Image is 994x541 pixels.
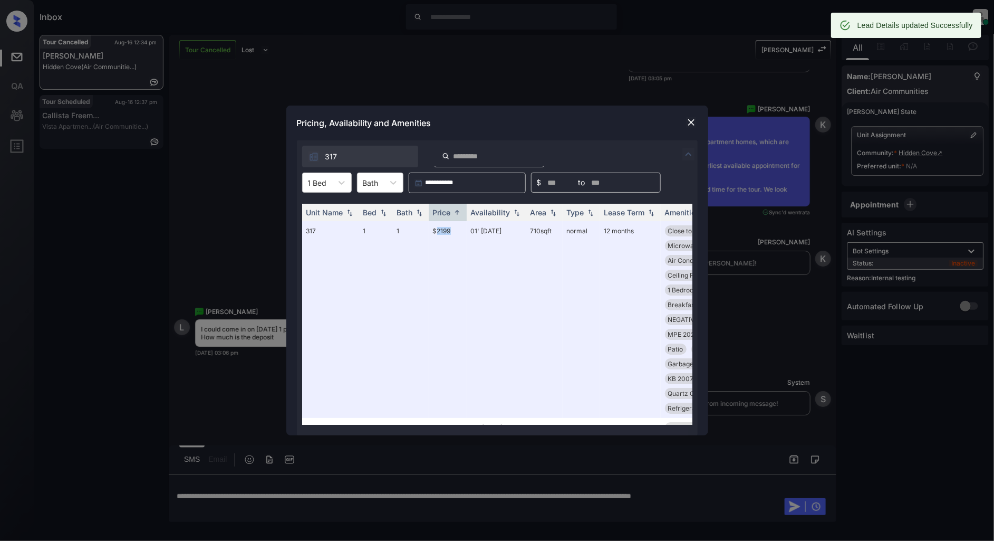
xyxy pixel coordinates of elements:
[668,360,723,368] span: Garbage disposa...
[537,177,542,188] span: $
[526,221,563,418] td: 710 sqft
[600,221,661,418] td: 12 months
[359,221,393,418] td: 1
[668,257,717,264] span: Air Conditionin...
[512,209,522,216] img: sorting
[393,221,429,418] td: 1
[585,209,596,216] img: sorting
[668,271,701,279] span: Ceiling Fan
[646,209,657,216] img: sorting
[668,301,720,309] span: Breakfast Bar/n...
[548,209,558,216] img: sorting
[668,375,694,383] span: KB 2007
[578,177,585,188] span: to
[308,151,319,162] img: icon-zuma
[668,390,721,397] span: Quartz Countert...
[563,221,600,418] td: normal
[378,209,389,216] img: sorting
[668,330,722,338] span: MPE 2024 Pool, ...
[857,16,973,35] div: Lead Details updated Successfully
[467,221,526,418] td: 01' [DATE]
[665,208,700,217] div: Amenities
[668,404,718,412] span: Refrigerator Le...
[668,242,702,250] span: Microwave
[682,148,695,160] img: icon-zuma
[286,106,708,140] div: Pricing, Availability and Amenities
[668,424,717,432] span: Air Conditionin...
[306,208,343,217] div: Unit Name
[668,227,750,235] span: Close to [PERSON_NAME]...
[325,151,337,163] span: 317
[397,208,413,217] div: Bath
[530,208,547,217] div: Area
[302,221,359,418] td: 317
[344,209,355,216] img: sorting
[414,209,424,216] img: sorting
[433,208,451,217] div: Price
[442,151,450,161] img: icon-zuma
[668,316,723,324] span: NEGATIVE Locati...
[668,286,714,294] span: 1 Bedroom K&B
[604,208,645,217] div: Lease Term
[363,208,377,217] div: Bed
[668,345,683,353] span: Patio
[567,208,584,217] div: Type
[452,208,462,216] img: sorting
[471,208,510,217] div: Availability
[686,117,697,128] img: close
[429,221,467,418] td: $2199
